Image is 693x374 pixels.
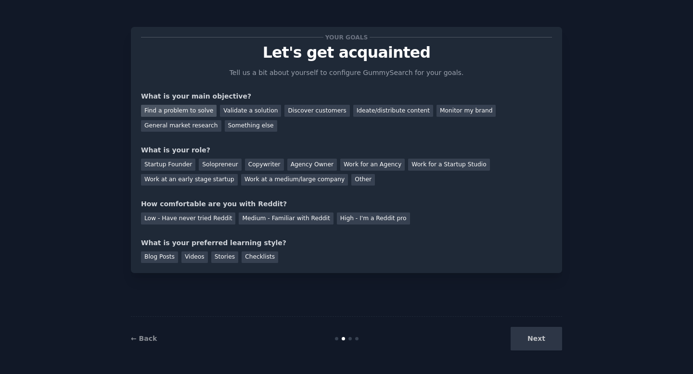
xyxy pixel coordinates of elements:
div: High - I'm a Reddit pro [337,212,410,224]
div: Blog Posts [141,251,178,263]
div: Work for a Startup Studio [408,159,489,171]
div: Something else [225,120,277,132]
div: Medium - Familiar with Reddit [239,212,333,224]
div: Validate a solution [220,105,281,117]
div: What is your main objective? [141,91,552,101]
div: Work for an Agency [340,159,405,171]
div: Stories [211,251,238,263]
div: Other [351,174,375,186]
div: Startup Founder [141,159,195,171]
a: ← Back [131,335,157,342]
p: Let's get acquainted [141,44,552,61]
div: Videos [181,251,208,263]
p: Tell us a bit about yourself to configure GummySearch for your goals. [225,68,468,78]
div: Monitor my brand [436,105,496,117]
div: Work at an early stage startup [141,174,238,186]
div: What is your role? [141,145,552,155]
div: Agency Owner [287,159,337,171]
div: Discover customers [284,105,349,117]
div: What is your preferred learning style? [141,238,552,248]
div: Checklists [242,251,278,263]
span: Your goals [323,32,370,42]
div: Low - Have never tried Reddit [141,212,235,224]
div: Ideate/distribute content [353,105,433,117]
div: Work at a medium/large company [241,174,348,186]
div: Solopreneur [199,159,241,171]
div: Copywriter [245,159,284,171]
div: How comfortable are you with Reddit? [141,199,552,209]
div: General market research [141,120,221,132]
div: Find a problem to solve [141,105,217,117]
